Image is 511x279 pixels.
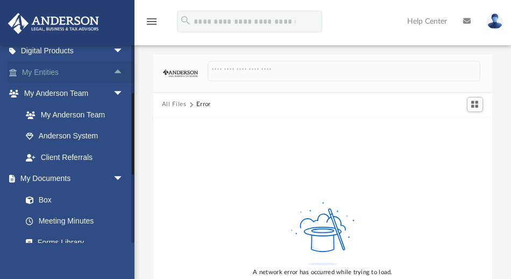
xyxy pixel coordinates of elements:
[113,40,134,62] span: arrow_drop_down
[8,83,134,104] a: My Anderson Teamarrow_drop_down
[253,268,392,277] div: A network error has occurred while trying to load.
[180,15,191,26] i: search
[145,20,158,28] a: menu
[113,83,134,105] span: arrow_drop_down
[467,97,483,112] button: Switch to Grid View
[145,15,158,28] i: menu
[8,168,134,190] a: My Documentsarrow_drop_down
[113,168,134,190] span: arrow_drop_down
[15,125,134,147] a: Anderson System
[196,100,210,109] div: Error
[15,211,134,232] a: Meeting Minutes
[487,13,503,29] img: User Pic
[15,232,129,253] a: Forms Library
[8,61,140,83] a: My Entitiesarrow_drop_up
[15,104,129,125] a: My Anderson Team
[8,40,140,62] a: Digital Productsarrow_drop_down
[5,13,102,34] img: Anderson Advisors Platinum Portal
[208,61,481,81] input: Search files and folders
[15,147,134,168] a: Client Referrals
[15,189,129,211] a: Box
[113,61,134,83] span: arrow_drop_up
[162,100,187,109] button: All Files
